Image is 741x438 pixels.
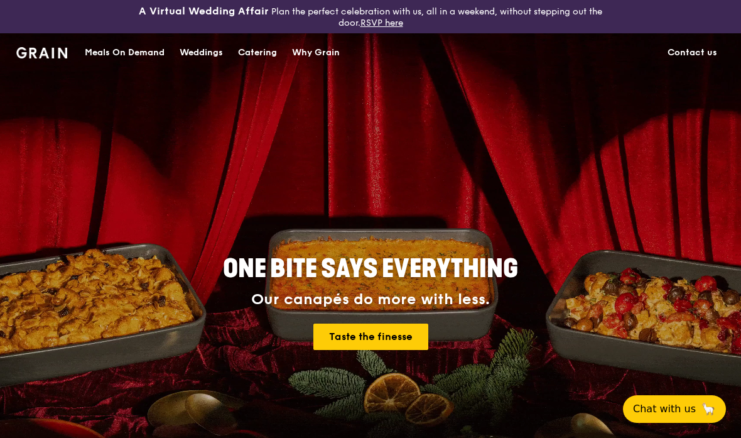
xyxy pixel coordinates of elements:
[139,5,269,18] h3: A Virtual Wedding Affair
[313,324,428,350] a: Taste the finesse
[701,402,716,417] span: 🦙
[16,47,67,58] img: Grain
[223,254,518,284] span: ONE BITE SAYS EVERYTHING
[238,34,277,72] div: Catering
[180,34,223,72] div: Weddings
[230,34,284,72] a: Catering
[124,5,618,28] div: Plan the perfect celebration with us, all in a weekend, without stepping out the door.
[623,395,726,423] button: Chat with us🦙
[284,34,347,72] a: Why Grain
[172,34,230,72] a: Weddings
[660,34,725,72] a: Contact us
[85,34,165,72] div: Meals On Demand
[16,33,67,70] a: GrainGrain
[360,18,403,28] a: RSVP here
[144,291,597,309] div: Our canapés do more with less.
[633,402,696,417] span: Chat with us
[292,34,340,72] div: Why Grain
